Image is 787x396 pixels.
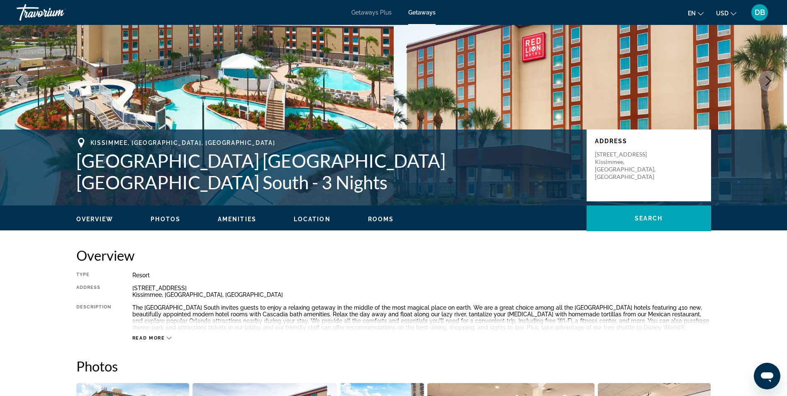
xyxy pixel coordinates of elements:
[8,71,29,91] button: Previous image
[595,138,703,144] p: Address
[76,304,112,331] div: Description
[351,9,392,16] a: Getaways Plus
[218,215,256,223] button: Amenities
[76,285,112,298] div: Address
[688,7,704,19] button: Change language
[754,363,780,389] iframe: Button to launch messaging window
[716,7,736,19] button: Change currency
[132,335,165,341] span: Read more
[76,247,711,264] h2: Overview
[132,304,711,331] div: The [GEOGRAPHIC_DATA] South invites guests to enjoy a relaxing getaway in the middle of the most ...
[294,215,331,223] button: Location
[368,216,394,222] span: Rooms
[132,285,711,298] div: [STREET_ADDRESS] Kissimmee, [GEOGRAPHIC_DATA], [GEOGRAPHIC_DATA]
[749,4,770,21] button: User Menu
[132,335,172,341] button: Read more
[151,215,180,223] button: Photos
[758,71,779,91] button: Next image
[587,205,711,231] button: Search
[76,358,711,374] h2: Photos
[17,2,100,23] a: Travorium
[76,215,114,223] button: Overview
[132,272,711,279] div: Resort
[635,215,663,222] span: Search
[755,8,765,17] span: DB
[76,216,114,222] span: Overview
[595,151,661,181] p: [STREET_ADDRESS] Kissimmee, [GEOGRAPHIC_DATA], [GEOGRAPHIC_DATA]
[408,9,436,16] a: Getaways
[76,272,112,279] div: Type
[368,215,394,223] button: Rooms
[716,10,729,17] span: USD
[688,10,696,17] span: en
[76,150,578,193] h1: [GEOGRAPHIC_DATA] [GEOGRAPHIC_DATA] [GEOGRAPHIC_DATA] South - 3 Nights
[151,216,180,222] span: Photos
[294,216,331,222] span: Location
[218,216,256,222] span: Amenities
[90,139,275,146] span: Kissimmee, [GEOGRAPHIC_DATA], [GEOGRAPHIC_DATA]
